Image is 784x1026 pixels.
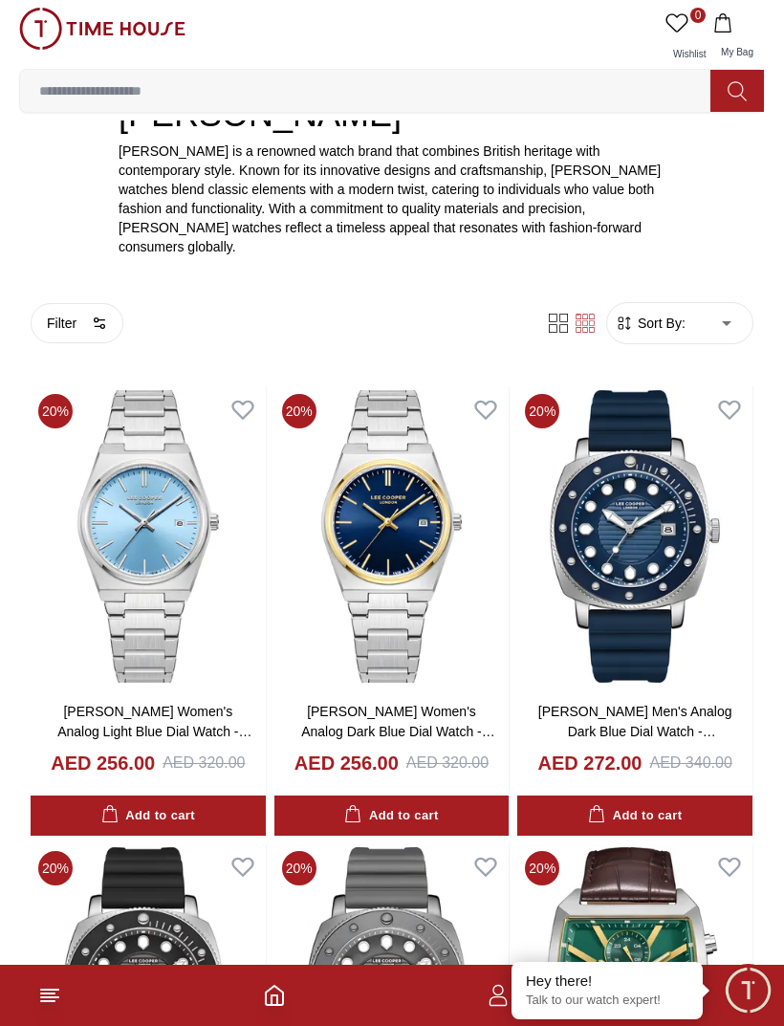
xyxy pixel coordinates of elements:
[282,394,316,428] span: 20 %
[301,704,495,759] a: [PERSON_NAME] Women's Analog Dark Blue Dial Watch - LC08195.290
[525,394,559,428] span: 20 %
[51,750,155,776] h4: AED 256.00
[119,142,665,256] p: [PERSON_NAME] is a renowned watch brand that combines British heritage with contemporary style. K...
[709,8,765,69] button: My Bag
[57,704,251,759] a: [PERSON_NAME] Women's Analog Light Blue Dial Watch - LC08195.300
[690,8,706,23] span: 0
[713,47,761,57] span: My Bag
[615,314,686,333] button: Sort By:
[101,805,195,827] div: Add to cart
[526,971,688,991] div: Hey there!
[525,851,559,885] span: 20 %
[263,984,286,1007] a: Home
[274,386,510,687] img: Lee Cooper Women's Analog Dark Blue Dial Watch - LC08195.290
[31,796,266,837] button: Add to cart
[294,750,399,776] h4: AED 256.00
[282,851,316,885] span: 20 %
[274,796,510,837] button: Add to cart
[650,752,732,775] div: AED 340.00
[634,314,686,333] span: Sort By:
[344,805,438,827] div: Add to cart
[406,752,489,775] div: AED 320.00
[31,303,123,343] button: Filter
[19,8,185,50] img: ...
[38,851,73,885] span: 20 %
[31,386,266,687] img: Lee Cooper Women's Analog Light Blue Dial Watch - LC08195.300
[526,993,688,1009] p: Talk to our watch expert!
[517,386,752,687] img: Lee Cooper Men's Analog Dark Blue Dial Watch - LC08193.399
[538,704,732,759] a: [PERSON_NAME] Men's Analog Dark Blue Dial Watch - LC08193.399
[163,752,245,775] div: AED 320.00
[538,750,642,776] h4: AED 272.00
[517,796,752,837] button: Add to cart
[662,8,709,69] a: 0Wishlist
[665,49,713,59] span: Wishlist
[588,805,682,827] div: Add to cart
[38,394,73,428] span: 20 %
[722,964,774,1016] div: Chat Widget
